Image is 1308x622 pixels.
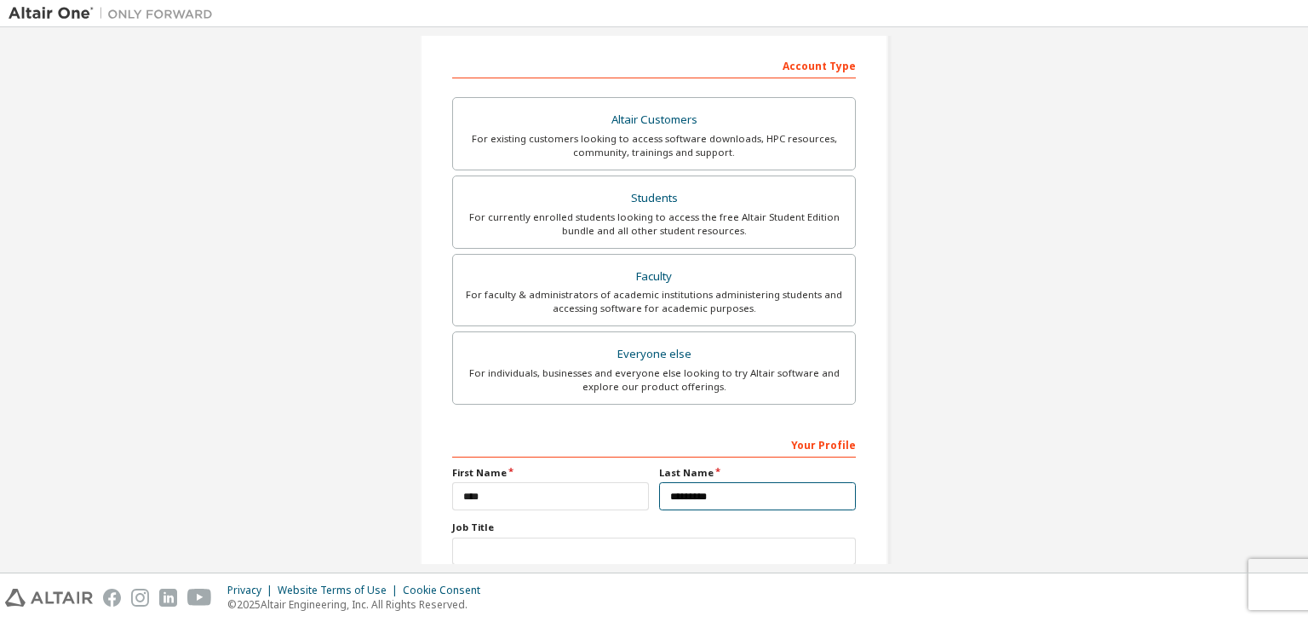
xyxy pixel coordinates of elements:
img: instagram.svg [131,589,149,607]
div: Account Type [452,51,856,78]
div: Altair Customers [463,108,845,132]
div: For faculty & administrators of academic institutions administering students and accessing softwa... [463,288,845,315]
img: youtube.svg [187,589,212,607]
div: Everyone else [463,343,845,366]
div: Website Terms of Use [278,584,403,597]
div: For individuals, businesses and everyone else looking to try Altair software and explore our prod... [463,366,845,394]
div: For existing customers looking to access software downloads, HPC resources, community, trainings ... [463,132,845,159]
img: linkedin.svg [159,589,177,607]
div: For currently enrolled students looking to access the free Altair Student Edition bundle and all ... [463,210,845,238]
label: Job Title [452,521,856,534]
div: Cookie Consent [403,584,490,597]
div: Faculty [463,265,845,289]
p: © 2025 Altair Engineering, Inc. All Rights Reserved. [227,597,490,612]
div: Students [463,187,845,210]
img: altair_logo.svg [5,589,93,607]
label: First Name [452,466,649,480]
label: Last Name [659,466,856,480]
div: Your Profile [452,430,856,458]
img: facebook.svg [103,589,121,607]
img: Altair One [9,5,221,22]
div: Privacy [227,584,278,597]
